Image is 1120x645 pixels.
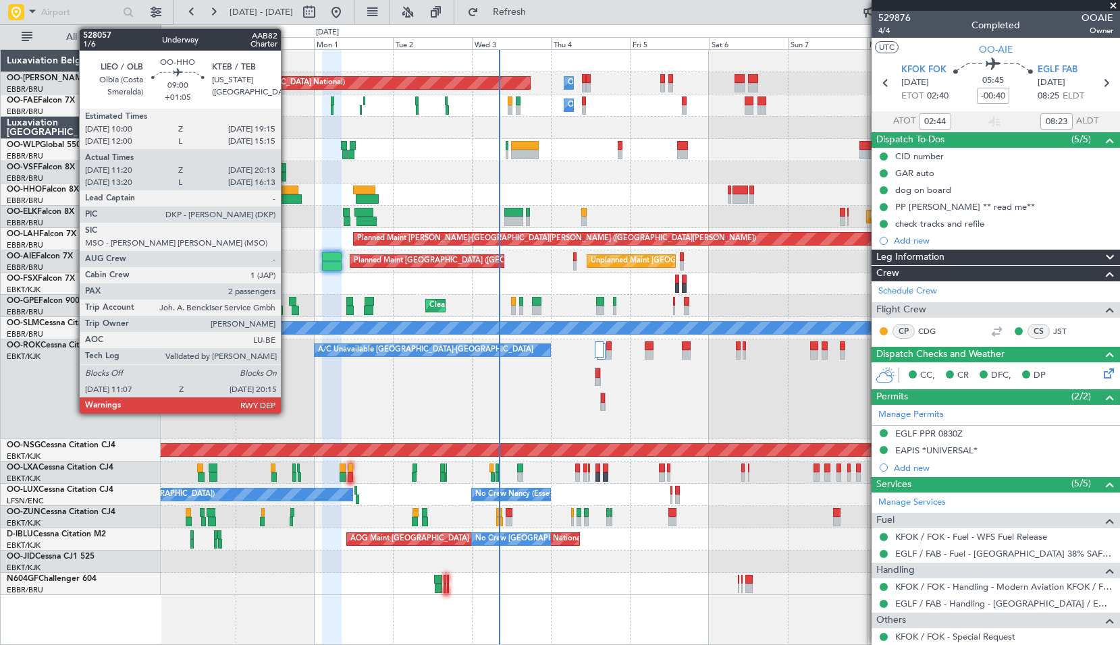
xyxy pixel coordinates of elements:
a: OO-ZUNCessna Citation CJ4 [7,508,115,516]
div: PP [PERSON_NAME] ** read me** [895,201,1035,213]
span: Flight Crew [876,302,926,318]
a: OO-WLPGlobal 5500 [7,141,86,149]
span: EGLF FAB [1038,63,1077,77]
span: 05:45 [982,74,1004,88]
span: CR [957,369,969,383]
a: OO-LXACessna Citation CJ4 [7,464,113,472]
a: EBBR/BRU [7,218,43,228]
a: OO-VSFFalcon 8X [7,163,75,171]
span: DFC, [991,369,1011,383]
div: Owner Melsbroek Air Base [568,73,660,93]
a: OO-NSGCessna Citation CJ4 [7,441,115,449]
span: OO-[PERSON_NAME] [7,74,89,82]
span: N604GF [7,575,38,583]
span: KFOK FOK [901,63,946,77]
div: CS [1028,324,1050,339]
span: (5/5) [1071,132,1091,146]
span: DP [1034,369,1046,383]
div: dog on board [895,184,951,196]
a: EGLF / FAB - Handling - [GEOGRAPHIC_DATA] / EGLF / FAB [895,598,1113,609]
a: OO-AIEFalcon 7X [7,252,73,260]
span: [DATE] [1038,76,1065,90]
button: Refresh [461,1,542,23]
a: OO-GPEFalcon 900EX EASy II [7,297,119,305]
span: OO-ROK [7,341,41,349]
span: Refresh [481,7,538,17]
span: OO-LUX [7,486,38,494]
span: OO-WLP [7,141,40,149]
span: OO-SLM [7,319,39,327]
a: OO-[PERSON_NAME]Falcon 7X [7,74,126,82]
span: OO-AIE [979,43,1013,57]
span: (2/2) [1071,389,1091,403]
div: Sat 6 [709,37,788,49]
a: OO-FAEFalcon 7X [7,96,75,105]
span: OO-VSF [7,163,38,171]
a: CDG [918,325,949,337]
div: Sat 30 [157,37,236,49]
span: OOAIE [1082,11,1113,25]
a: OO-JIDCessna CJ1 525 [7,553,95,561]
a: EBKT/KJK [7,563,41,573]
div: CID number [895,150,944,162]
a: OO-HHOFalcon 8X [7,186,79,194]
div: Sun 7 [788,37,867,49]
span: OO-JID [7,553,35,561]
div: Thu 4 [551,37,630,49]
div: A/C Unavailable [GEOGRAPHIC_DATA]-[GEOGRAPHIC_DATA] [318,340,533,360]
a: Manage Services [878,496,946,509]
span: 08:25 [1038,90,1059,103]
a: OO-SLMCessna Citation XLS [7,319,114,327]
div: Mon 8 [867,37,946,49]
a: EBBR/BRU [7,585,43,595]
span: OO-HHO [7,186,42,194]
span: ELDT [1063,90,1084,103]
span: Fuel [876,513,895,528]
a: KFOK / FOK - Handling - Modern Aviation KFOK / FOK [895,581,1113,592]
div: CP [892,324,915,339]
div: Mon 1 [314,37,393,49]
span: Dispatch To-Dos [876,132,944,148]
div: Planned Maint Kortrijk-[GEOGRAPHIC_DATA] [870,206,1028,227]
span: OO-AIE [7,252,36,260]
a: OO-LUXCessna Citation CJ4 [7,486,113,494]
div: No Crew Nancy (Essey) [475,484,556,505]
a: EBKT/KJK [7,285,41,295]
span: OO-ZUN [7,508,41,516]
div: GAR auto [895,167,934,179]
a: N604GFChallenger 604 [7,575,97,583]
span: All Aircraft [35,32,142,42]
a: EBBR/BRU [7,151,43,161]
div: Unplanned Maint [GEOGRAPHIC_DATA] ([GEOGRAPHIC_DATA] National) [591,251,845,271]
span: OO-NSG [7,441,41,449]
span: CC, [920,369,935,383]
div: [DATE] [163,27,186,38]
span: Leg Information [876,250,944,265]
a: OO-FSXFalcon 7X [7,275,75,283]
a: OO-ROKCessna Citation CJ4 [7,341,115,349]
a: OO-ELKFalcon 8X [7,208,74,216]
div: EAPIS *UNIVERSAL* [895,445,978,456]
div: Completed [971,18,1020,32]
span: OO-FAE [7,96,38,105]
span: Owner [1082,25,1113,36]
span: Services [876,477,911,493]
div: Fri 5 [630,37,709,49]
a: LFSN/ENC [7,496,44,506]
div: Wed 3 [472,37,551,49]
input: Airport [41,2,119,22]
span: Handling [876,563,915,578]
a: KFOK / FOK - Fuel - WFS Fuel Release [895,531,1047,542]
span: [DATE] - [DATE] [230,6,293,18]
a: EBBR/BRU [7,84,43,94]
a: OO-LAHFalcon 7X [7,230,76,238]
a: JST [1053,325,1084,337]
button: UTC [875,41,899,53]
div: Owner Melsbroek Air Base [568,95,660,115]
span: [DATE] [901,76,929,90]
div: Tue 2 [393,37,472,49]
span: (5/5) [1071,476,1091,490]
span: 529876 [878,11,911,25]
div: Planned Maint [GEOGRAPHIC_DATA] ([GEOGRAPHIC_DATA] National) [101,73,345,93]
a: D-IBLUCessna Citation M2 [7,530,106,538]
